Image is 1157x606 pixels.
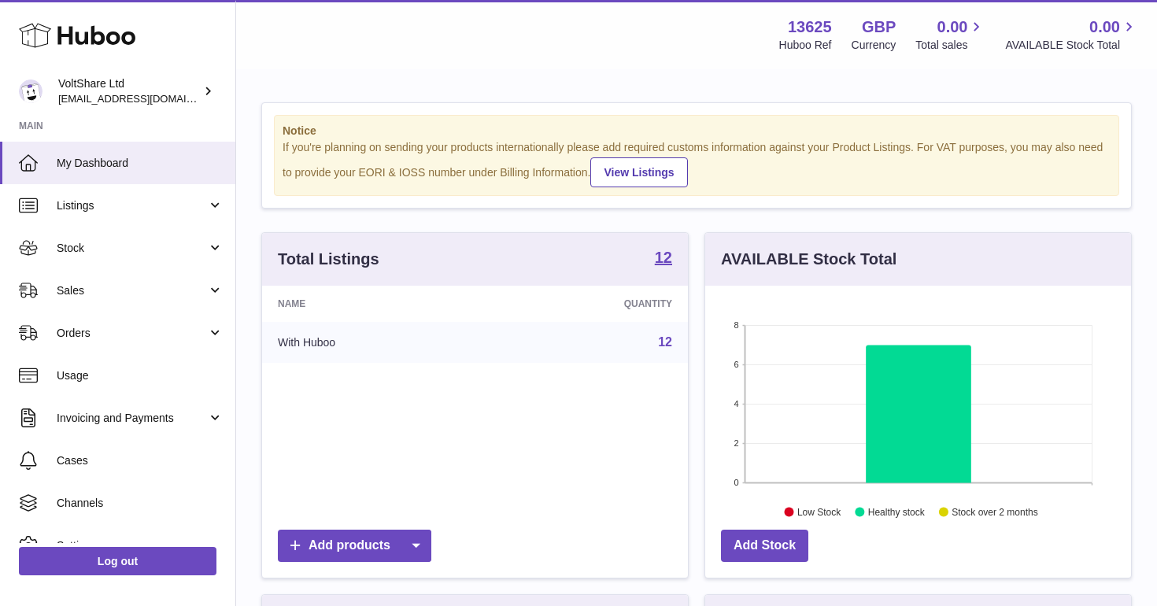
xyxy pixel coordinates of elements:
[19,79,43,103] img: info@voltshare.co.uk
[655,249,672,265] strong: 12
[57,453,224,468] span: Cases
[57,156,224,171] span: My Dashboard
[655,249,672,268] a: 12
[58,76,200,106] div: VoltShare Ltd
[262,322,486,363] td: With Huboo
[278,530,431,562] a: Add products
[1005,17,1138,53] a: 0.00 AVAILABLE Stock Total
[57,411,207,426] span: Invoicing and Payments
[721,530,808,562] a: Add Stock
[1089,17,1120,38] span: 0.00
[915,38,985,53] span: Total sales
[283,140,1111,187] div: If you're planning on sending your products internationally please add required customs informati...
[1005,38,1138,53] span: AVAILABLE Stock Total
[734,320,738,330] text: 8
[19,547,216,575] a: Log out
[278,249,379,270] h3: Total Listings
[57,241,207,256] span: Stock
[797,506,841,517] text: Low Stock
[57,326,207,341] span: Orders
[721,249,896,270] h3: AVAILABLE Stock Total
[57,198,207,213] span: Listings
[937,17,968,38] span: 0.00
[779,38,832,53] div: Huboo Ref
[852,38,896,53] div: Currency
[734,360,738,369] text: 6
[788,17,832,38] strong: 13625
[58,92,231,105] span: [EMAIL_ADDRESS][DOMAIN_NAME]
[734,438,738,448] text: 2
[57,368,224,383] span: Usage
[262,286,486,322] th: Name
[915,17,985,53] a: 0.00 Total sales
[862,17,896,38] strong: GBP
[658,335,672,349] a: 12
[57,283,207,298] span: Sales
[283,124,1111,139] strong: Notice
[734,478,738,487] text: 0
[734,399,738,408] text: 4
[590,157,687,187] a: View Listings
[868,506,926,517] text: Healthy stock
[57,496,224,511] span: Channels
[486,286,688,322] th: Quantity
[57,538,224,553] span: Settings
[952,506,1037,517] text: Stock over 2 months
